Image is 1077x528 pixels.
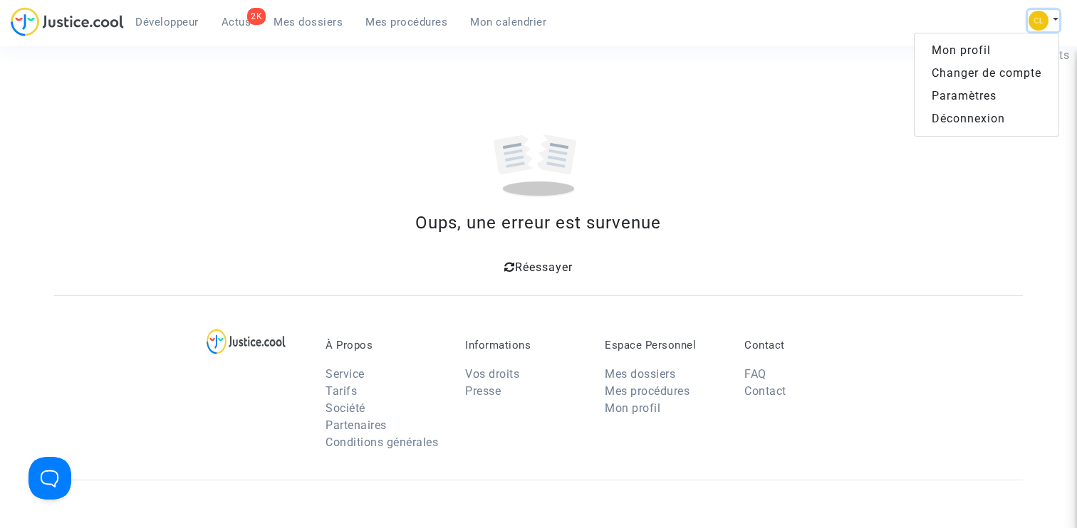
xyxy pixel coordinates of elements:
span: Développeur [135,16,199,28]
p: À Propos [326,339,444,352]
img: logo-lg.svg [207,329,286,354]
a: Mes procédures [354,11,459,33]
a: Développeur [124,11,210,33]
span: Réessayer [515,260,573,274]
p: Espace Personnel [605,339,723,352]
a: Changer de compte [915,62,1058,85]
a: Contact [744,384,786,398]
a: Mes dossiers [262,11,354,33]
a: Tarifs [326,384,357,398]
a: Partenaires [326,418,387,432]
a: Mon calendrier [459,11,558,33]
a: 2KActus [210,11,263,33]
a: Conditions générales [326,435,438,449]
a: Mon profil [915,39,1058,62]
a: Vos droits [465,367,519,381]
a: Mon profil [605,401,660,415]
a: Paramètres [915,85,1058,107]
span: Mes dossiers [274,16,343,28]
a: Mes procédures [605,384,690,398]
a: Déconnexion [915,107,1058,130]
a: Mes dossiers [605,367,675,381]
a: Société [326,401,365,415]
img: jc-logo.svg [11,7,124,36]
span: Actus [222,16,251,28]
span: Mes procédures [365,16,447,28]
p: Contact [744,339,863,352]
a: Presse [465,384,501,398]
span: Mon calendrier [470,16,546,28]
a: Service [326,367,365,381]
iframe: Help Scout Beacon - Open [28,457,71,500]
a: FAQ [744,367,766,381]
div: 2K [247,8,266,25]
div: Oups, une erreur est survenue [54,210,1024,236]
img: f0b917ab549025eb3af43f3c4438ad5d [1029,11,1049,31]
p: Informations [465,339,583,352]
